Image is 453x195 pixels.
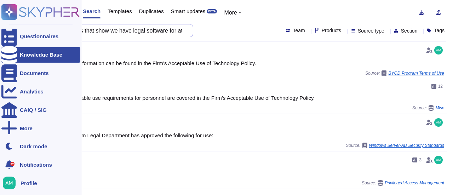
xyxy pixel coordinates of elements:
[365,70,444,76] span: Source:
[322,28,341,33] span: Products
[1,65,80,81] a: Documents
[139,8,164,14] span: Duplicates
[434,156,443,164] img: user
[435,106,444,110] span: Misc
[224,10,237,16] span: More
[401,28,418,33] span: Section
[20,162,52,167] span: Notifications
[20,144,47,149] div: Dark mode
[1,47,80,63] a: Knowledge Base
[438,84,443,88] span: 12
[20,52,62,57] div: Knowledge Base
[434,118,443,127] img: user
[64,133,444,138] div: The Firm Legal Department has approved the following for use:
[369,143,444,148] span: Windows Server-AD Security Standards
[83,8,101,14] span: Search
[64,95,444,101] div: Acceptable use requirements for personnel are covered in the Firm’s Acceptable Use of Technology ...
[346,143,444,148] span: Source:
[434,46,443,55] img: user
[293,28,305,33] span: Team
[20,89,44,94] div: Analytics
[20,107,47,113] div: CAIQ / SIG
[28,24,186,37] input: Search a question or template...
[20,126,33,131] div: More
[434,28,445,33] span: Tags
[10,162,15,166] div: 9+
[362,180,444,186] span: Source:
[21,180,37,186] span: Profile
[64,61,444,66] div: More information can be found in the Firm’s Acceptable Use of Technology Policy.
[1,29,80,44] a: Questionnaires
[412,105,444,111] span: Source:
[171,8,206,14] span: Smart updates
[388,71,444,75] span: BYOD Program Terms of Use
[224,8,241,17] button: More
[20,34,58,39] div: Questionnaires
[20,70,49,76] div: Documents
[108,8,132,14] span: Templates
[358,28,384,33] span: Source type
[385,181,444,185] span: Privileged Access Management
[1,84,80,99] a: Analytics
[1,175,21,191] button: user
[207,9,217,13] div: BETA
[64,170,444,176] div: Yes
[3,177,16,189] img: user
[1,102,80,118] a: CAIQ / SIG
[419,158,422,162] span: 3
